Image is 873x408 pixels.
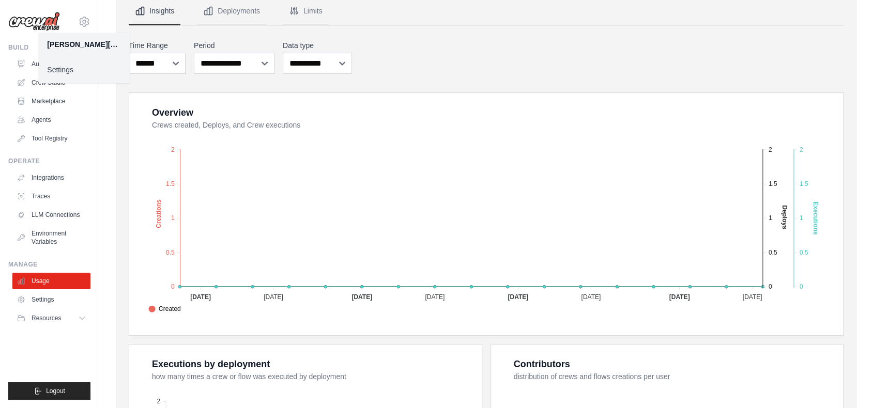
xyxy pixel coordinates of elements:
tspan: [DATE] [669,293,690,301]
span: Resources [32,314,61,322]
tspan: 1.5 [800,180,808,187]
a: Integrations [12,169,90,186]
tspan: 0 [769,283,772,290]
tspan: 1.5 [166,180,175,187]
a: Usage [12,273,90,289]
text: Executions [812,202,819,235]
dt: how many times a crew or flow was executed by deployment [152,371,469,382]
button: Resources [12,310,90,326]
tspan: 1 [800,214,803,222]
tspan: [DATE] [264,293,283,301]
tspan: 2 [800,146,803,153]
a: Marketplace [12,93,90,109]
tspan: 2 [171,146,175,153]
text: Deploys [781,205,788,229]
div: [PERSON_NAME][EMAIL_ADDRESS][DOMAIN_NAME] [47,39,121,50]
div: Contributors [514,357,570,371]
tspan: [DATE] [581,293,601,301]
tspan: 0.5 [166,249,175,256]
a: Traces [12,188,90,205]
label: Data type [283,40,352,51]
a: Settings [12,291,90,308]
tspan: [DATE] [351,293,372,301]
a: Agents [12,112,90,128]
tspan: 0 [171,283,175,290]
a: Settings [39,60,130,79]
tspan: 0.5 [769,249,777,256]
div: Build [8,43,90,52]
button: Logout [8,382,90,400]
text: Creations [155,199,162,228]
a: Tool Registry [12,130,90,147]
tspan: 2 [157,398,160,405]
div: Executions by deployment [152,357,270,371]
tspan: 1 [171,214,175,222]
a: Automations [12,56,90,72]
a: Crew Studio [12,74,90,91]
a: Environment Variables [12,225,90,250]
tspan: 0.5 [800,249,808,256]
dt: Crews created, Deploys, and Crew executions [152,120,831,130]
span: Logout [46,387,65,395]
tspan: 0 [800,283,803,290]
a: LLM Connections [12,207,90,223]
label: Time Range [129,40,186,51]
div: Operate [8,157,90,165]
tspan: [DATE] [743,293,762,301]
tspan: 1.5 [769,180,777,187]
div: Manage [8,260,90,269]
img: Logo [8,12,60,32]
tspan: [DATE] [425,293,445,301]
tspan: [DATE] [190,293,211,301]
tspan: 1 [769,214,772,222]
div: Overview [152,105,193,120]
label: Period [194,40,274,51]
tspan: 2 [769,146,772,153]
tspan: [DATE] [508,293,528,301]
dt: distribution of crews and flows creations per user [514,371,831,382]
span: Created [148,304,181,313]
